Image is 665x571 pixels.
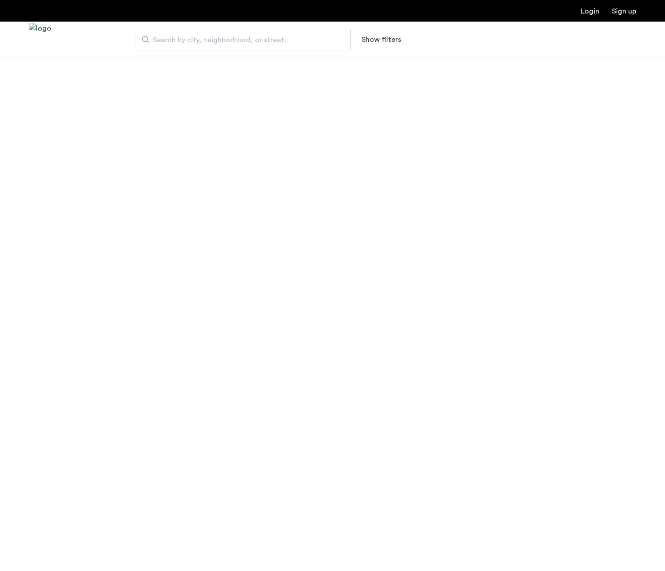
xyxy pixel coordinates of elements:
[29,23,51,57] a: Cazamio Logo
[135,29,351,50] input: Apartment Search
[153,35,326,45] span: Search by city, neighborhood, or street.
[29,23,51,57] img: logo
[612,8,636,15] a: Registration
[362,34,401,45] button: Show or hide filters
[581,8,599,15] a: Login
